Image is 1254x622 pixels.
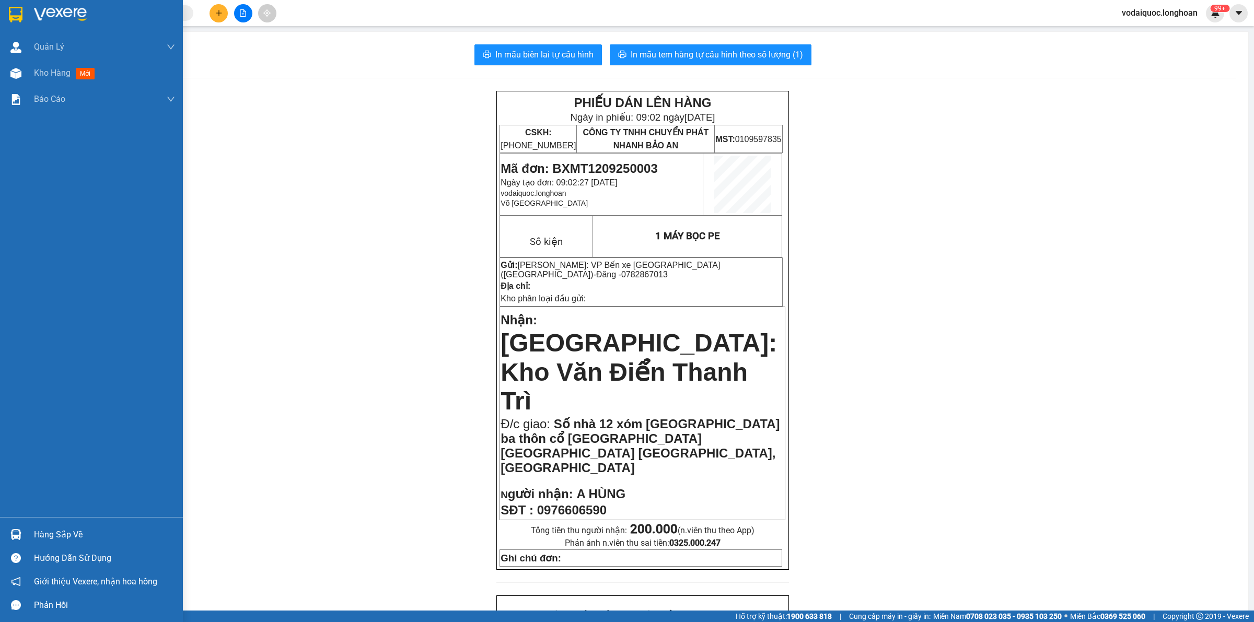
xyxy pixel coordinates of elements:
[501,189,566,197] span: vodaiquoc.longhoan
[630,522,678,536] strong: 200.000
[34,550,175,566] div: Hướng dẫn sử dụng
[530,236,563,248] span: Số kiện
[11,600,21,610] span: message
[570,112,715,123] span: Ngày in phiếu: 09:02 ngày
[501,261,517,269] strong: Gửi:
[501,161,657,175] span: Mã đơn: BXMT1209250003
[34,40,64,53] span: Quản Lý
[840,611,841,622] span: |
[630,525,754,535] span: (n.viên thu theo App)
[501,417,553,431] span: Đ/c giao:
[1210,5,1229,12] sup: 285
[501,281,530,290] strong: Địa chỉ:
[10,529,21,540] img: warehouse-icon
[11,577,21,586] span: notification
[849,611,931,622] span: Cung cấp máy in - giấy in:
[11,553,21,563] span: question-circle
[474,44,602,65] button: printerIn mẫu biên lai tự cấu hình
[594,270,668,279] span: -
[787,612,832,620] strong: 1900 633 818
[501,178,617,187] span: Ngày tạo đơn: 09:02:27 [DATE]
[501,128,576,150] span: [PHONE_NUMBER]
[501,261,720,279] span: [PERSON_NAME]: VP Bến xe [GEOGRAPHIC_DATA] ([GEOGRAPHIC_DATA])
[501,489,573,500] strong: N
[501,503,533,517] strong: SĐT :
[655,230,720,242] span: 1 MÁY BỌC PE
[15,29,216,37] strong: (Công Ty TNHH Chuyển Phát Nhanh Bảo An - MST: 0109597835)
[565,538,721,548] span: Phản ánh n.viên thu sai tiền:
[42,41,192,80] span: [PHONE_NUMBER] - [DOMAIN_NAME]
[34,527,175,543] div: Hàng sắp về
[715,135,735,144] strong: MST:
[684,112,715,123] span: [DATE]
[525,128,552,137] strong: CSKH:
[574,96,711,110] strong: PHIẾU DÁN LÊN HÀNG
[966,612,1062,620] strong: 0708 023 035 - 0935 103 250
[263,9,271,17] span: aim
[1100,612,1145,620] strong: 0369 525 060
[210,4,228,22] button: plus
[508,487,573,501] span: gười nhận:
[501,417,780,475] span: Số nhà 12 xóm [GEOGRAPHIC_DATA] ba thôn cổ [GEOGRAPHIC_DATA] [GEOGRAPHIC_DATA] [GEOGRAPHIC_DATA],...
[10,42,21,53] img: warehouse-icon
[34,597,175,613] div: Phản hồi
[10,68,21,79] img: warehouse-icon
[501,553,561,564] strong: Ghi chú đơn:
[501,313,537,327] span: Nhận:
[1153,611,1155,622] span: |
[1113,6,1206,19] span: vodaiquoc.longhoan
[621,270,668,279] span: 0782867013
[34,575,157,588] span: Giới thiệu Vexere, nhận hoa hồng
[483,50,491,60] span: printer
[239,9,247,17] span: file-add
[215,9,223,17] span: plus
[933,611,1062,622] span: Miền Nam
[1229,4,1248,22] button: caret-down
[167,95,175,103] span: down
[234,4,252,22] button: file-add
[610,44,811,65] button: printerIn mẫu tem hàng tự cấu hình theo số lượng (1)
[1064,614,1067,618] span: ⚪️
[501,329,777,415] span: [GEOGRAPHIC_DATA]: Kho Văn Điển Thanh Trì
[596,270,668,279] span: Đăng -
[1070,611,1145,622] span: Miền Bắc
[715,135,781,144] span: 0109597835
[258,4,276,22] button: aim
[18,15,214,27] strong: BIÊN NHẬN VẬN CHUYỂN BẢO AN EXPRESS
[583,128,709,150] span: CÔNG TY TNHH CHUYỂN PHÁT NHANH BẢO AN
[618,50,626,60] span: printer
[1234,8,1244,18] span: caret-down
[34,68,71,78] span: Kho hàng
[576,487,625,501] span: A HÙNG
[34,92,65,105] span: Báo cáo
[531,525,754,535] span: Tổng tiền thu người nhận:
[537,503,607,517] span: 0976606590
[736,611,832,622] span: Hỗ trợ kỹ thuật:
[495,48,594,61] span: In mẫu biên lai tự cấu hình
[1196,613,1203,620] span: copyright
[1211,8,1220,18] img: icon-new-feature
[669,538,721,548] strong: 0325.000.247
[10,94,21,105] img: solution-icon
[76,68,95,79] span: mới
[501,294,586,303] span: Kho phân loại đầu gửi:
[9,7,22,22] img: logo-vxr
[167,43,175,51] span: down
[631,48,803,61] span: In mẫu tem hàng tự cấu hình theo số lượng (1)
[501,199,588,207] span: Võ [GEOGRAPHIC_DATA]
